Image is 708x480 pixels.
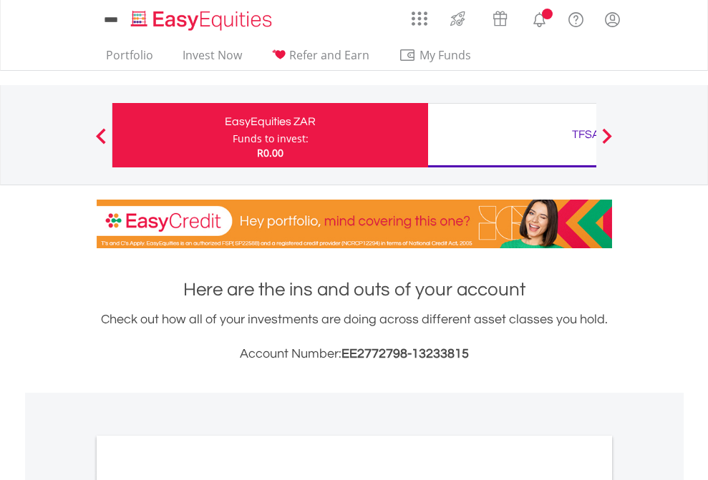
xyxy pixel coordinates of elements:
img: vouchers-v2.svg [488,7,512,30]
a: My Profile [594,4,631,35]
span: R0.00 [257,146,283,160]
a: AppsGrid [402,4,437,26]
button: Next [593,135,621,150]
img: grid-menu-icon.svg [412,11,427,26]
a: Refer and Earn [266,48,375,70]
a: Notifications [521,4,558,32]
div: Check out how all of your investments are doing across different asset classes you hold. [97,310,612,364]
div: EasyEquities ZAR [121,112,420,132]
img: EasyEquities_Logo.png [128,9,278,32]
span: My Funds [399,46,493,64]
img: thrive-v2.svg [446,7,470,30]
h1: Here are the ins and outs of your account [97,277,612,303]
a: Vouchers [479,4,521,30]
div: Funds to invest: [233,132,309,146]
img: EasyCredit Promotion Banner [97,200,612,248]
span: Refer and Earn [289,47,369,63]
a: Home page [125,4,278,32]
a: Portfolio [100,48,159,70]
h3: Account Number: [97,344,612,364]
a: Invest Now [177,48,248,70]
a: FAQ's and Support [558,4,594,32]
span: EE2772798-13233815 [341,347,469,361]
button: Previous [87,135,115,150]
